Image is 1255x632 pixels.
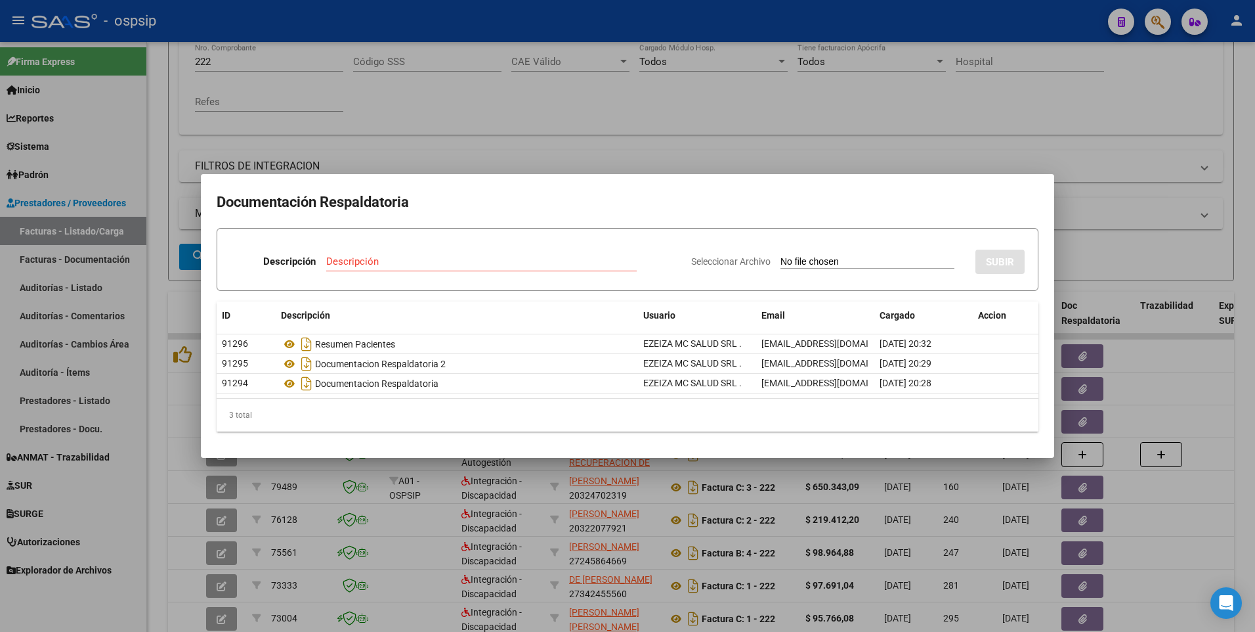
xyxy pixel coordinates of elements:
span: [DATE] 20:29 [880,358,931,369]
button: SUBIR [975,250,1025,274]
span: EZEIZA MC SALUD SRL . [643,378,742,388]
span: SUBIR [986,256,1014,268]
i: Descargar documento [298,373,315,394]
div: Documentacion Respaldatoria [281,373,633,394]
p: Descripción [263,254,316,269]
datatable-header-cell: Email [756,302,874,330]
div: Documentacion Respaldatoria 2 [281,353,633,374]
div: Resumen Pacientes [281,334,633,355]
span: [DATE] 20:32 [880,338,931,349]
span: 91294 [222,378,248,388]
span: Email [761,310,785,321]
span: Descripción [281,310,330,321]
span: 91295 [222,358,248,369]
datatable-header-cell: Accion [973,302,1038,330]
span: ID [222,310,230,321]
span: [EMAIL_ADDRESS][DOMAIN_NAME] [761,378,907,388]
div: Open Intercom Messenger [1210,587,1242,619]
datatable-header-cell: ID [217,302,276,330]
datatable-header-cell: Cargado [874,302,973,330]
i: Descargar documento [298,353,315,374]
span: 91296 [222,338,248,349]
span: Usuario [643,310,675,321]
span: [DATE] 20:28 [880,378,931,388]
span: [EMAIL_ADDRESS][DOMAIN_NAME] [761,358,907,369]
span: Seleccionar Archivo [691,256,771,267]
span: Cargado [880,310,915,321]
datatable-header-cell: Usuario [638,302,756,330]
datatable-header-cell: Descripción [276,302,638,330]
span: Accion [978,310,1006,321]
span: EZEIZA MC SALUD SRL . [643,338,742,349]
span: [EMAIL_ADDRESS][DOMAIN_NAME] [761,338,907,349]
h2: Documentación Respaldatoria [217,190,1038,215]
span: EZEIZA MC SALUD SRL . [643,358,742,369]
i: Descargar documento [298,334,315,355]
div: 3 total [217,399,1038,432]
